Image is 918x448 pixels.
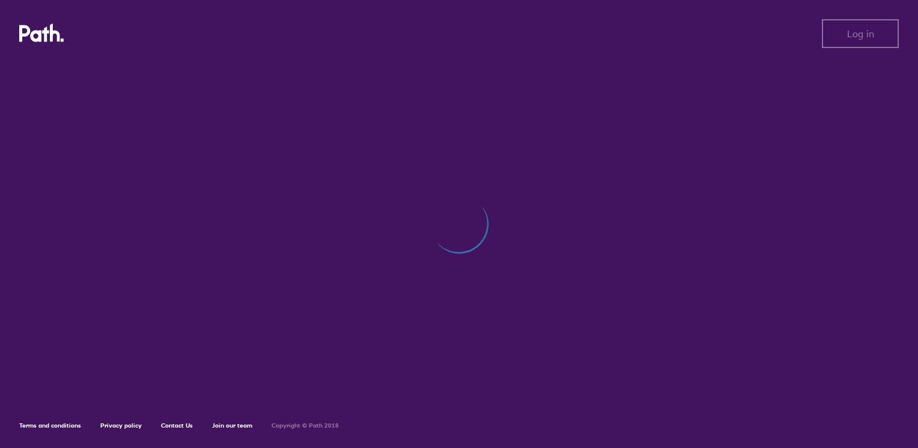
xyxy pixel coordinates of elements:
a: Privacy policy [100,422,142,429]
a: Terms and conditions [19,422,81,429]
h6: Copyright © Path 2018 [272,422,339,429]
span: Log in [847,28,874,39]
a: Join our team [212,422,252,429]
a: Contact Us [161,422,193,429]
button: Log in [822,19,899,48]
